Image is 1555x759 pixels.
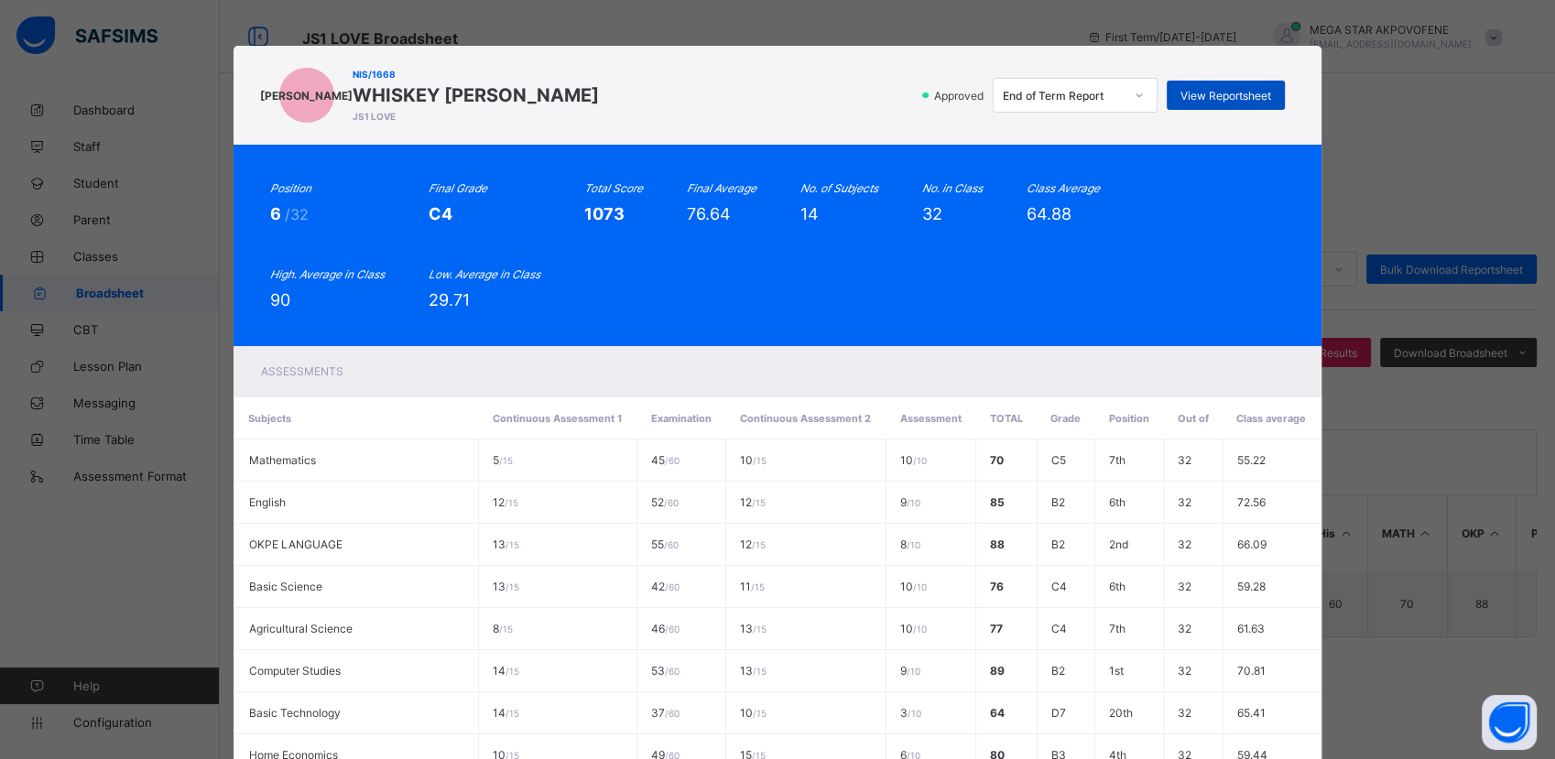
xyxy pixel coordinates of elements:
[665,581,680,592] span: / 60
[1050,412,1081,425] span: Grade
[493,453,513,467] span: 5
[506,708,519,719] span: / 15
[249,706,341,720] span: Basic Technology
[913,581,927,592] span: / 10
[493,537,519,551] span: 13
[353,84,599,106] span: WHISKEY [PERSON_NAME]
[899,412,961,425] span: Assessment
[270,181,311,195] i: Position
[499,623,513,634] span: / 15
[989,412,1022,425] span: Total
[751,581,765,592] span: / 15
[800,204,819,223] span: 14
[249,664,341,678] span: Computer Studies
[651,495,679,509] span: 52
[506,666,519,677] span: / 15
[1109,453,1125,467] span: 7th
[1237,453,1266,467] span: 55.22
[1180,89,1271,103] span: View Reportsheet
[1237,580,1266,593] span: 59.28
[651,622,680,635] span: 46
[1178,580,1191,593] span: 32
[1177,412,1208,425] span: Out of
[260,89,353,103] span: [PERSON_NAME]
[1109,412,1149,425] span: Position
[740,664,767,678] span: 13
[1178,495,1191,509] span: 32
[1109,495,1125,509] span: 6th
[900,622,927,635] span: 10
[665,455,680,466] span: / 60
[1178,453,1191,467] span: 32
[651,537,679,551] span: 55
[493,622,513,635] span: 8
[1482,695,1537,750] button: Open asap
[740,453,767,467] span: 10
[1237,664,1266,678] span: 70.81
[990,537,1005,551] span: 88
[753,455,767,466] span: / 15
[740,706,767,720] span: 10
[1109,537,1128,551] span: 2nd
[753,623,767,634] span: / 15
[651,580,680,593] span: 42
[1109,622,1125,635] span: 7th
[493,706,519,720] span: 14
[1051,622,1067,635] span: C4
[740,495,766,509] span: 12
[506,539,519,550] span: / 15
[1109,706,1133,720] span: 20th
[664,539,679,550] span: / 60
[1237,537,1267,551] span: 66.09
[913,455,927,466] span: / 10
[752,539,766,550] span: / 15
[1051,580,1067,593] span: C4
[753,708,767,719] span: / 15
[687,204,731,223] span: 76.64
[249,495,286,509] span: English
[249,580,322,593] span: Basic Science
[990,664,1005,678] span: 89
[493,412,622,425] span: Continuous Assessment 1
[922,181,983,195] i: No. in Class
[900,495,920,509] span: 9
[740,537,766,551] span: 12
[1237,706,1266,720] span: 65.41
[249,537,343,551] span: OKPE LANGUAGE
[249,453,316,467] span: Mathematics
[753,666,767,677] span: / 15
[990,453,1004,467] span: 70
[900,580,927,593] span: 10
[665,623,680,634] span: / 60
[429,181,487,195] i: Final Grade
[665,708,680,719] span: / 60
[584,181,643,195] i: Total Score
[913,623,927,634] span: / 10
[651,706,680,720] span: 37
[493,580,519,593] span: 13
[1109,664,1124,678] span: 1st
[1003,89,1124,103] div: End of Term Report
[800,181,878,195] i: No. of Subjects
[900,537,920,551] span: 8
[1109,580,1125,593] span: 6th
[651,453,680,467] span: 45
[1051,706,1066,720] span: D7
[740,580,765,593] span: 11
[907,666,920,677] span: / 10
[429,290,470,309] span: 29.71
[493,495,518,509] span: 12
[1237,495,1266,509] span: 72.56
[353,111,599,122] span: JS1 LOVE
[1178,622,1191,635] span: 32
[1051,664,1065,678] span: B2
[990,580,1004,593] span: 76
[429,204,452,223] span: C4
[493,664,519,678] span: 14
[908,708,921,719] span: / 10
[1236,412,1306,425] span: Class average
[1237,622,1265,635] span: 61.63
[990,706,1005,720] span: 64
[1178,537,1191,551] span: 32
[907,497,920,508] span: / 10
